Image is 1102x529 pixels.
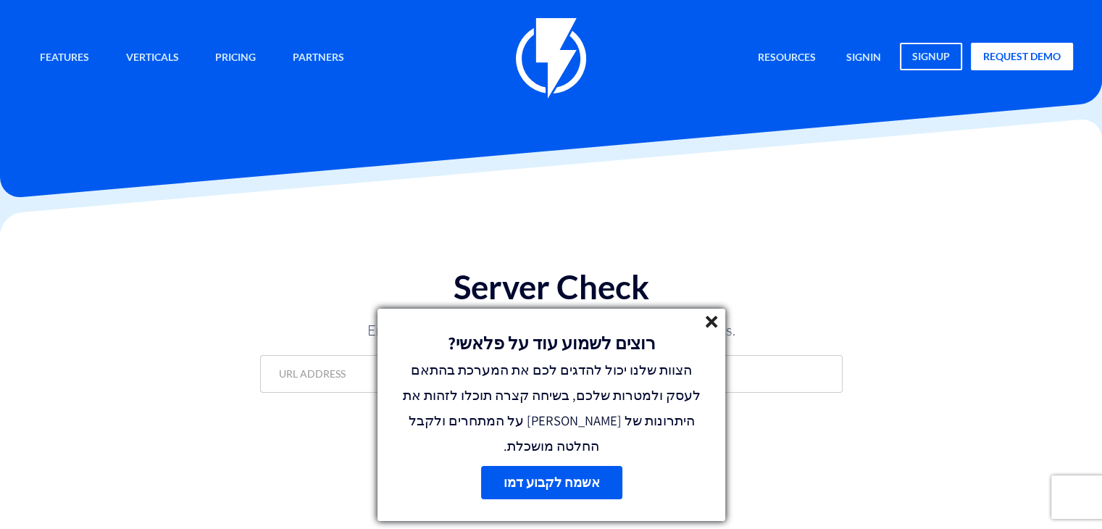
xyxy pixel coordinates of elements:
input: URL ADDRESS [260,355,843,393]
a: request demo [971,43,1073,70]
a: Features [29,43,100,74]
a: Partners [282,43,355,74]
p: Enter your website base URL and find out if we have access. [334,320,769,341]
a: Resources [747,43,827,74]
a: Pricing [204,43,267,74]
h1: Server Check [260,269,843,305]
a: signin [835,43,892,74]
a: signup [900,43,962,70]
a: Verticals [115,43,190,74]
